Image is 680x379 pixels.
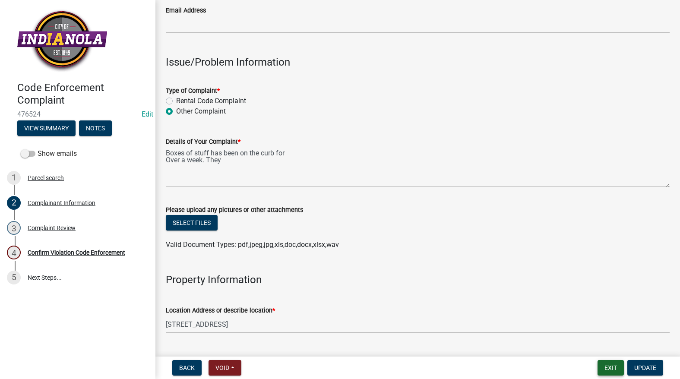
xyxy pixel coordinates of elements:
[215,364,229,371] span: Void
[7,196,21,210] div: 2
[7,171,21,185] div: 1
[28,225,76,231] div: Complaint Review
[166,8,206,14] label: Email Address
[598,360,624,376] button: Exit
[166,308,275,314] label: Location Address or describe location
[209,360,241,376] button: Void
[166,207,303,213] label: Please upload any pictures or other attachments
[17,125,76,132] wm-modal-confirm: Summary
[17,82,149,107] h4: Code Enforcement Complaint
[627,360,663,376] button: Update
[166,274,670,286] h4: Property Information
[7,221,21,235] div: 3
[28,200,95,206] div: Complainant Information
[166,240,339,249] span: Valid Document Types: pdf,jpeg,jpg,xls,doc,docx,xlsx,wav
[166,139,240,145] label: Details of Your Complaint
[142,110,153,118] wm-modal-confirm: Edit Application Number
[28,175,64,181] div: Parcel search
[142,110,153,118] a: Edit
[17,120,76,136] button: View Summary
[634,364,656,371] span: Update
[166,215,218,231] button: Select files
[79,125,112,132] wm-modal-confirm: Notes
[176,106,226,117] label: Other Complaint
[17,9,107,73] img: City of Indianola, Iowa
[28,250,125,256] div: Confirm Violation Code Enforcement
[17,110,138,118] span: 476524
[7,271,21,284] div: 5
[7,246,21,259] div: 4
[21,148,77,159] label: Show emails
[176,96,246,106] label: Rental Code Complaint
[166,56,670,69] h4: Issue/Problem Information
[179,364,195,371] span: Back
[172,360,202,376] button: Back
[166,88,220,94] label: Type of Complaint
[79,120,112,136] button: Notes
